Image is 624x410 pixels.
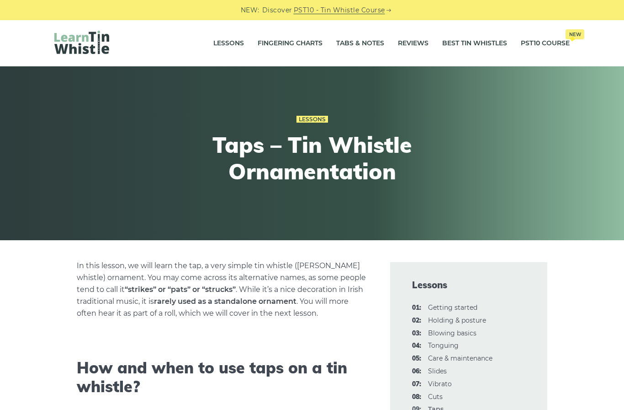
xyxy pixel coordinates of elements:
strong: “strikes” or “pats” or “strucks” [125,285,236,294]
span: 06: [412,366,421,377]
a: 02:Holding & posture [428,316,486,324]
span: New [566,29,584,39]
a: 08:Cuts [428,393,443,401]
span: 03: [412,328,421,339]
a: Best Tin Whistles [442,32,507,55]
a: Tabs & Notes [336,32,384,55]
span: 04: [412,340,421,351]
a: 03:Blowing basics [428,329,476,337]
span: 05: [412,353,421,364]
span: 08: [412,392,421,403]
img: LearnTinWhistle.com [54,31,109,54]
a: PST10 CourseNew [521,32,570,55]
a: 05:Care & maintenance [428,354,492,362]
a: Lessons [296,116,328,123]
span: 01: [412,302,421,313]
strong: rarely used as a standalone ornament [154,297,296,306]
h2: How and when to use taps on a tin whistle? [77,359,368,396]
a: 07:Vibrato [428,380,452,388]
a: Lessons [213,32,244,55]
span: 07: [412,379,421,390]
a: Fingering Charts [258,32,323,55]
span: 02: [412,315,421,326]
a: Reviews [398,32,428,55]
a: 01:Getting started [428,303,477,312]
a: 06:Slides [428,367,447,375]
h1: Taps – Tin Whistle Ornamentation [144,132,480,184]
span: Lessons [412,279,525,291]
p: In this lesson, we will learn the tap, a very simple tin whistle ([PERSON_NAME] whistle) ornament... [77,260,368,319]
a: 04:Tonguing [428,341,459,350]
